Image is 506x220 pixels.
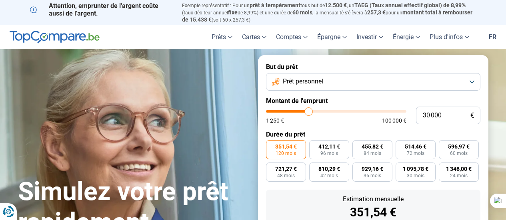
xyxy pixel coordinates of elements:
[182,9,472,23] span: montant total à rembourser de 15.438 €
[362,166,383,172] span: 929,16 €
[320,151,338,156] span: 96 mois
[352,25,388,49] a: Investir
[266,131,480,138] label: Durée du prêt
[320,173,338,178] span: 42 mois
[354,2,466,8] span: TAEG (Taux annuel effectif global) de 8,99%
[276,151,296,156] span: 120 mois
[277,173,295,178] span: 48 mois
[325,2,347,8] span: 12.500 €
[484,25,501,49] a: fr
[272,206,474,218] div: 351,54 €
[405,144,426,149] span: 514,46 €
[275,166,297,172] span: 721,27 €
[403,166,428,172] span: 1 095,78 €
[448,144,470,149] span: 596,97 €
[318,144,340,149] span: 412,11 €
[312,25,352,49] a: Épargne
[266,73,480,91] button: Prêt personnel
[228,9,238,16] span: fixe
[207,25,237,49] a: Prêts
[272,196,474,202] div: Estimation mensuelle
[450,151,468,156] span: 60 mois
[388,25,425,49] a: Énergie
[283,77,323,86] span: Prêt personnel
[318,166,340,172] span: 810,29 €
[30,2,172,17] p: Attention, emprunter de l'argent coûte aussi de l'argent.
[407,173,424,178] span: 30 mois
[446,166,472,172] span: 1 346,00 €
[470,112,474,119] span: €
[364,173,381,178] span: 36 mois
[367,9,386,16] span: 257,3 €
[407,151,424,156] span: 72 mois
[292,9,312,16] span: 60 mois
[275,144,297,149] span: 351,54 €
[10,31,100,44] img: TopCompare
[237,25,271,49] a: Cartes
[362,144,383,149] span: 455,82 €
[364,151,381,156] span: 84 mois
[266,118,284,123] span: 1 250 €
[425,25,474,49] a: Plus d'infos
[450,173,468,178] span: 24 mois
[266,63,480,71] label: But du prêt
[182,2,476,23] p: Exemple représentatif : Pour un tous but de , un (taux débiteur annuel de 8,99%) et une durée de ...
[266,97,480,105] label: Montant de l'emprunt
[382,118,406,123] span: 100 000 €
[250,2,300,8] span: prêt à tempérament
[271,25,312,49] a: Comptes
